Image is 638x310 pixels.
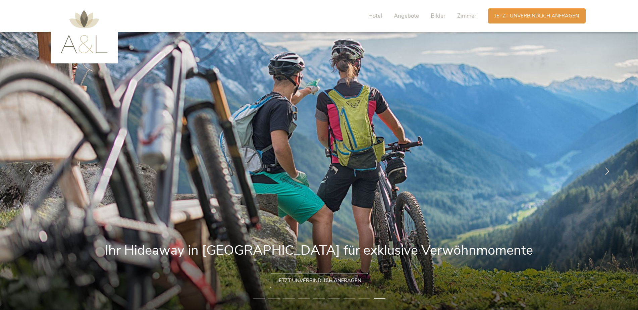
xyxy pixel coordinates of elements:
[277,277,361,284] span: Jetzt unverbindlich anfragen
[61,10,108,53] img: AMONTI & LUNARIS Wellnessresort
[394,12,419,20] span: Angebote
[495,12,579,19] span: Jetzt unverbindlich anfragen
[457,12,476,20] span: Zimmer
[368,12,382,20] span: Hotel
[431,12,445,20] span: Bilder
